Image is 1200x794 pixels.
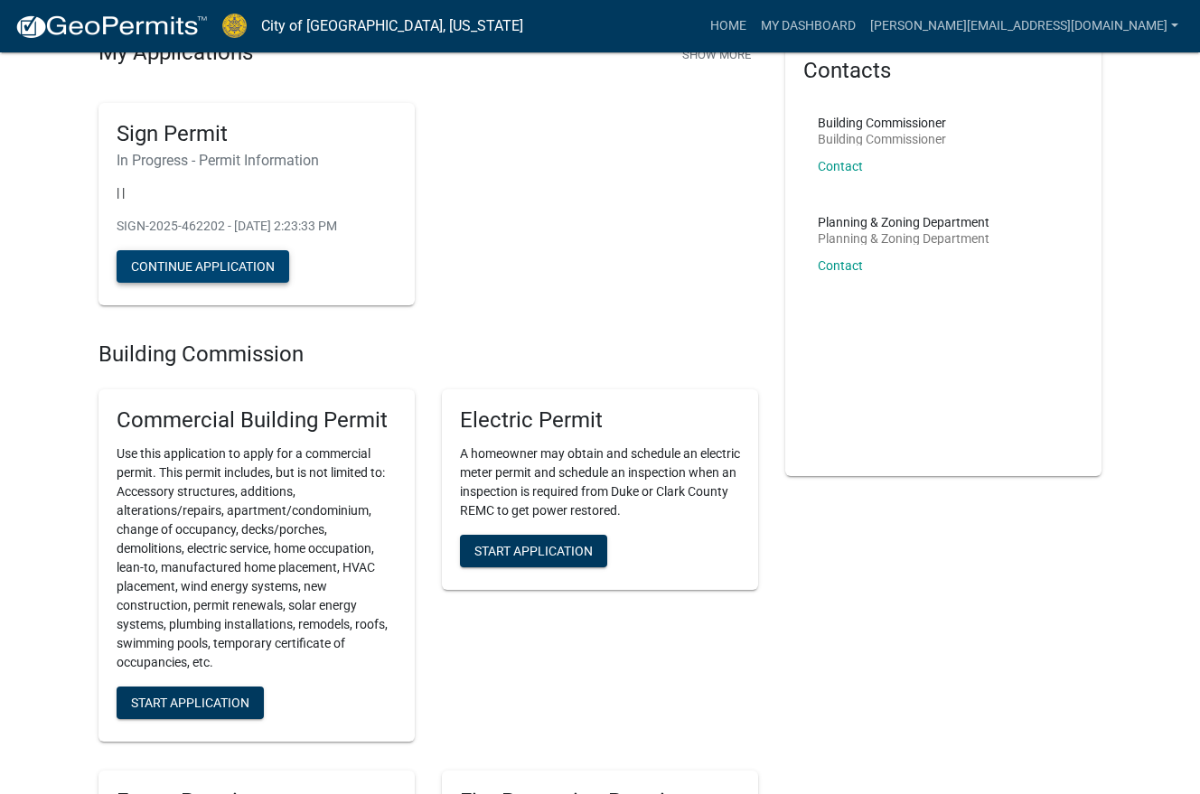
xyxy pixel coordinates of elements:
span: Start Application [474,544,593,558]
a: Home [703,9,754,43]
a: City of [GEOGRAPHIC_DATA], [US_STATE] [261,11,523,42]
img: City of Jeffersonville, Indiana [222,14,247,38]
h4: My Applications [98,40,253,67]
button: Continue Application [117,250,289,283]
a: My Dashboard [754,9,863,43]
h6: In Progress - Permit Information [117,152,397,169]
a: Contact [818,258,863,273]
h5: Sign Permit [117,121,397,147]
p: Building Commissioner [818,117,946,129]
p: Building Commissioner [818,133,946,145]
p: Planning & Zoning Department [818,232,989,245]
p: SIGN-2025-462202 - [DATE] 2:23:33 PM [117,217,397,236]
a: [PERSON_NAME][EMAIL_ADDRESS][DOMAIN_NAME] [863,9,1186,43]
h5: Electric Permit [460,407,740,434]
button: Show More [675,40,758,70]
h5: Commercial Building Permit [117,407,397,434]
h4: Building Commission [98,341,758,368]
p: Planning & Zoning Department [818,216,989,229]
button: Start Application [117,687,264,719]
a: Contact [818,159,863,173]
button: Start Application [460,535,607,567]
span: Start Application [131,696,249,710]
p: Use this application to apply for a commercial permit. This permit includes, but is not limited t... [117,444,397,672]
p: | | [117,183,397,202]
h5: Contacts [803,58,1083,84]
p: A homeowner may obtain and schedule an electric meter permit and schedule an inspection when an i... [460,444,740,520]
